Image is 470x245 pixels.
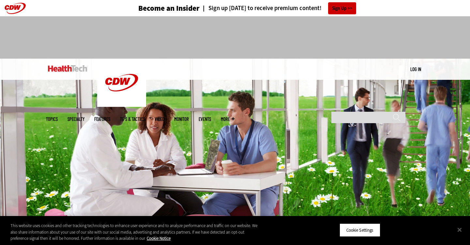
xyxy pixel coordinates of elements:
a: Sign up [DATE] to receive premium content! [200,5,322,11]
a: Sign Up [328,2,356,14]
div: This website uses cookies and other tracking technologies to enhance user experience and to analy... [10,223,259,242]
button: Close [452,223,467,237]
img: Home [97,59,146,107]
a: Tips & Tactics [120,117,145,122]
a: Log in [410,66,421,72]
a: Features [94,117,110,122]
iframe: advertisement [116,23,354,52]
div: User menu [410,66,421,73]
a: Become an Insider [114,5,200,12]
a: MonITor [174,117,189,122]
span: More [221,117,235,122]
a: Video [155,117,164,122]
img: Home [48,65,87,72]
span: Specialty [68,117,84,122]
span: Topics [46,117,58,122]
a: More information about your privacy [147,236,171,241]
a: CDW [97,102,146,108]
a: Events [199,117,211,122]
button: Cookie Settings [340,223,380,237]
h3: Become an Insider [138,5,200,12]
